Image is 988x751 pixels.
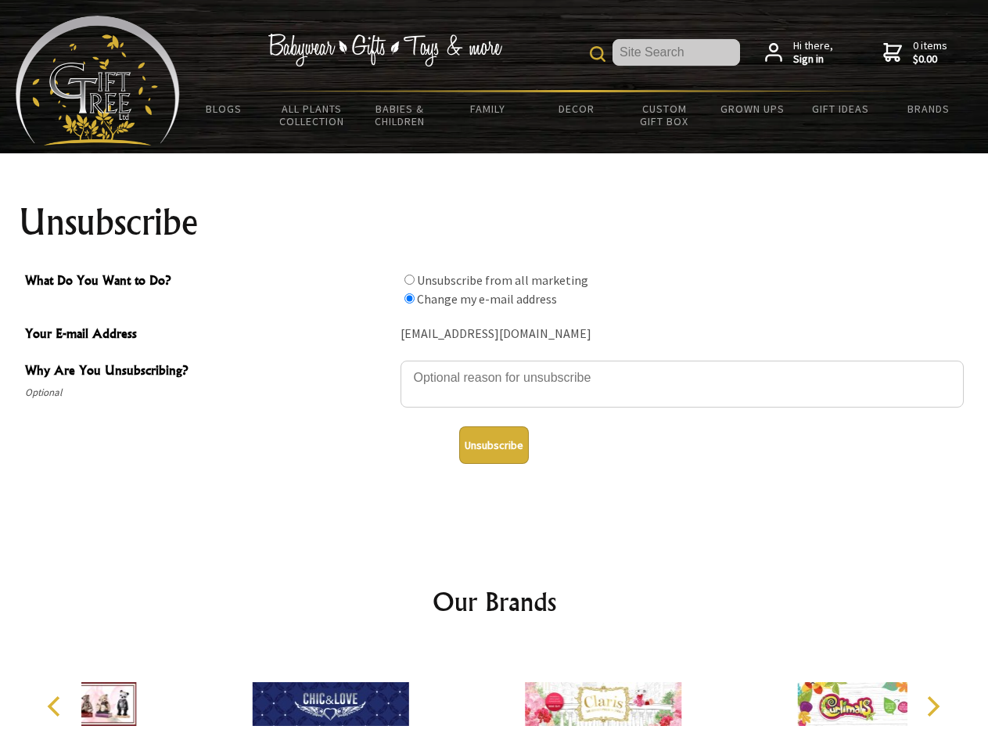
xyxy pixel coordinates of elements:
span: Hi there, [793,39,833,66]
img: Babywear - Gifts - Toys & more [268,34,502,66]
a: Brands [885,92,973,125]
a: All Plants Collection [268,92,357,138]
span: 0 items [913,38,947,66]
span: Optional [25,383,393,402]
strong: Sign in [793,52,833,66]
span: Your E-mail Address [25,324,393,347]
img: Babyware - Gifts - Toys and more... [16,16,180,146]
a: Decor [532,92,620,125]
a: Babies & Children [356,92,444,138]
a: Hi there,Sign in [765,39,833,66]
a: Gift Ideas [796,92,885,125]
a: 0 items$0.00 [883,39,947,66]
a: Family [444,92,533,125]
h2: Our Brands [31,583,957,620]
textarea: Why Are You Unsubscribing? [401,361,964,408]
span: What Do You Want to Do? [25,271,393,293]
button: Previous [39,689,74,724]
button: Unsubscribe [459,426,529,464]
a: Grown Ups [708,92,796,125]
input: Site Search [613,39,740,66]
label: Unsubscribe from all marketing [417,272,588,288]
label: Change my e-mail address [417,291,557,307]
a: BLOGS [180,92,268,125]
strong: $0.00 [913,52,947,66]
img: product search [590,46,605,62]
button: Next [915,689,950,724]
input: What Do You Want to Do? [404,293,415,304]
input: What Do You Want to Do? [404,275,415,285]
span: Why Are You Unsubscribing? [25,361,393,383]
a: Custom Gift Box [620,92,709,138]
h1: Unsubscribe [19,203,970,241]
div: [EMAIL_ADDRESS][DOMAIN_NAME] [401,322,964,347]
